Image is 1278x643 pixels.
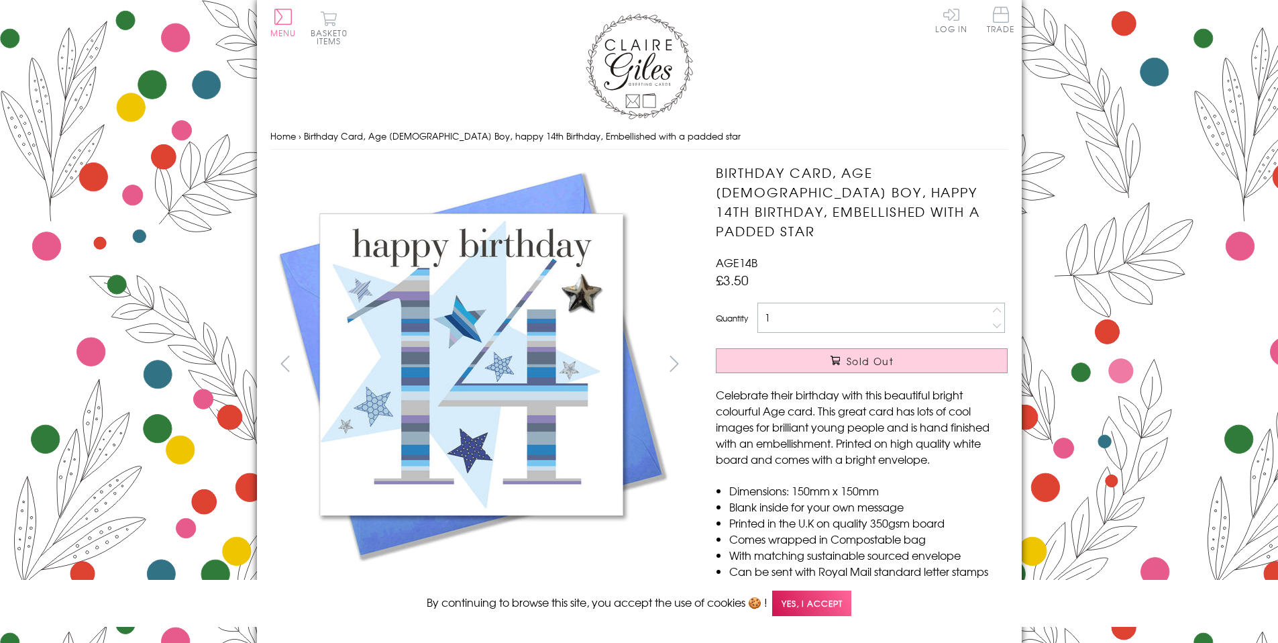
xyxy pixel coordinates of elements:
span: Birthday Card, Age [DEMOGRAPHIC_DATA] Boy, happy 14th Birthday, Embellished with a padded star [304,130,741,142]
button: Basket0 items [311,11,348,45]
img: Claire Giles Greetings Cards [586,13,693,119]
h1: Birthday Card, Age [DEMOGRAPHIC_DATA] Boy, happy 14th Birthday, Embellished with a padded star [716,163,1008,240]
nav: breadcrumbs [270,123,1008,150]
button: Sold Out [716,348,1008,373]
a: Log In [935,7,967,33]
li: Printed in the U.K on quality 350gsm board [729,515,1008,531]
span: Trade [987,7,1015,33]
button: prev [270,348,301,379]
button: Menu [270,9,297,37]
span: 0 items [317,27,348,47]
img: Birthday Card, Age 14 Boy, happy 14th Birthday, Embellished with a padded star [270,163,673,566]
p: Celebrate their birthday with this beautiful bright colourful Age card. This great card has lots ... [716,387,1008,467]
button: next [659,348,689,379]
a: Trade [987,7,1015,36]
span: £3.50 [716,270,749,289]
span: Menu [270,27,297,39]
li: Blank inside for your own message [729,499,1008,515]
li: Dimensions: 150mm x 150mm [729,483,1008,499]
li: With matching sustainable sourced envelope [729,547,1008,563]
span: AGE14B [716,254,757,270]
li: Comes wrapped in Compostable bag [729,531,1008,547]
span: › [299,130,301,142]
span: Yes, I accept [772,591,851,617]
li: Can be sent with Royal Mail standard letter stamps [729,563,1008,579]
a: Home [270,130,296,142]
span: Sold Out [847,354,894,368]
label: Quantity [716,312,748,324]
